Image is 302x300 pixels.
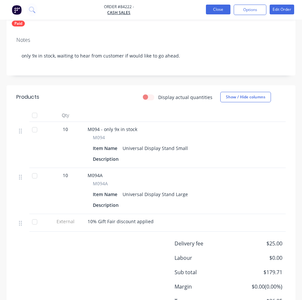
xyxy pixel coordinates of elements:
div: Description [93,154,121,164]
button: Close [206,5,230,14]
span: 10% Gift Fair discount applied [88,218,154,225]
span: M094A [93,180,108,187]
span: Sub total [175,268,233,276]
div: Notes [16,37,286,43]
div: Universal Display Stand Small [120,143,191,153]
label: Display actual quantities [158,94,212,101]
span: External [48,218,82,225]
div: Description [93,200,121,210]
div: Paid [12,21,25,26]
button: Edit Order [270,5,294,14]
span: Order #84222 - [104,4,134,10]
span: $179.71 [233,268,282,276]
span: 10 [63,126,68,133]
span: $25.00 [233,240,282,247]
span: $0.00 ( 0.00 %) [233,283,282,291]
span: M094 [93,134,105,141]
a: Cash Sales [104,10,134,16]
img: Factory [12,5,22,15]
div: Products [16,93,39,101]
div: Qty [46,109,85,122]
span: Margin [175,283,233,291]
span: Delivery fee [175,240,233,247]
span: $0.00 [233,254,282,262]
div: Universal Display Stand Large [120,190,191,199]
div: only 9x in stock, waiting to hear from customer if would like to go ahead. [16,46,286,66]
button: Show / Hide columns [220,92,271,102]
span: Labour [175,254,233,262]
button: Options [234,5,266,15]
span: M094A [88,172,103,178]
div: Item Name [93,190,120,199]
span: M094 - only 9x in stock [88,126,137,132]
div: Item Name [93,143,120,153]
span: 10 [63,172,68,179]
